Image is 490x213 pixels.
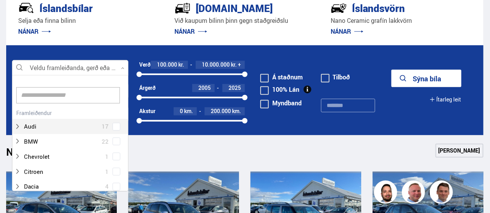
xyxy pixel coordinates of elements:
img: FbJEzSuNWCJXmdc-.webp [431,182,454,205]
div: [DOMAIN_NAME] [174,1,288,14]
button: Ítarleg leit [430,91,461,108]
label: Tilboð [321,74,350,80]
button: Opna LiveChat spjallviðmót [6,3,29,26]
span: 17 [102,121,109,132]
span: kr. [231,62,237,68]
a: NÁNAR [331,27,364,36]
span: 100.000 [157,61,177,68]
span: 10.000.000 [202,61,230,68]
div: Akstur [139,108,155,114]
a: [PERSON_NAME] [435,144,483,158]
span: 2025 [229,84,241,91]
span: 0 [180,107,183,115]
label: Myndband [260,100,302,106]
div: Verð [139,62,150,68]
img: nhp88E3Fdnt1Opn2.png [375,182,398,205]
div: Íslandsvörn [331,1,444,14]
span: 1 [105,151,109,162]
label: 100% Lán [260,86,299,93]
a: NÁNAR [18,27,51,36]
span: 4 [105,181,109,192]
span: 200.000 [211,107,231,115]
p: Nano Ceramic grafín lakkvörn [331,16,471,25]
div: Árgerð [139,85,155,91]
span: kr. [178,62,184,68]
span: + [238,62,241,68]
span: km. [184,108,193,114]
img: siFngHWaQ9KaOqBr.png [403,182,426,205]
span: km. [232,108,241,114]
span: 22 [102,136,109,147]
p: Við kaupum bílinn þinn gegn staðgreiðslu [174,16,315,25]
label: Á staðnum [260,74,303,80]
a: NÁNAR [174,27,207,36]
span: 2005 [198,84,211,91]
span: 1 [105,166,109,177]
div: Íslandsbílar [18,1,131,14]
h1: Nýtt á skrá [6,146,68,162]
p: Selja eða finna bílinn [18,16,159,25]
button: Sýna bíla [391,70,461,87]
